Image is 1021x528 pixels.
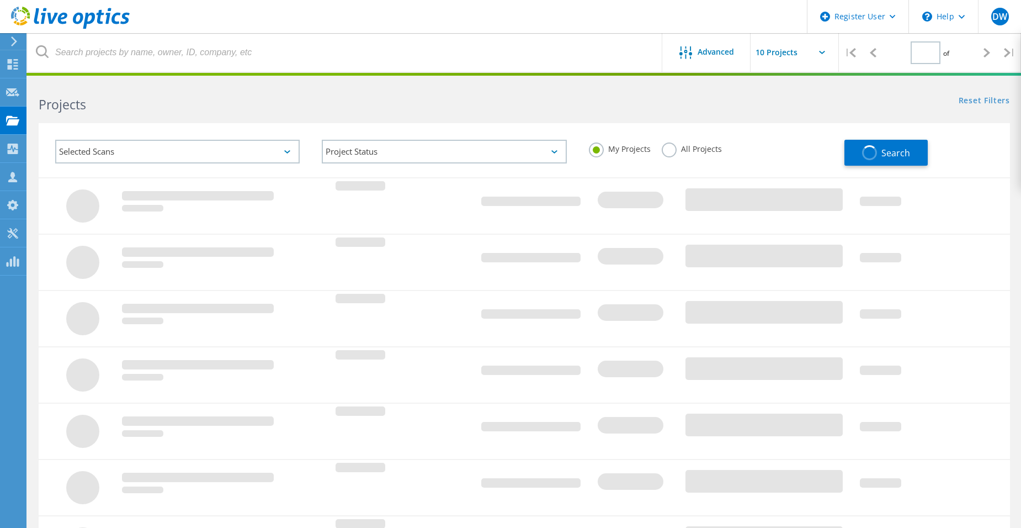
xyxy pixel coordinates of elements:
[322,140,566,163] div: Project Status
[844,140,928,166] button: Search
[11,23,130,31] a: Live Optics Dashboard
[589,142,651,153] label: My Projects
[662,142,722,153] label: All Projects
[55,140,300,163] div: Selected Scans
[698,48,734,56] span: Advanced
[943,49,949,58] span: of
[881,147,910,159] span: Search
[839,33,862,72] div: |
[992,12,1007,21] span: DW
[28,33,663,72] input: Search projects by name, owner, ID, company, etc
[39,96,86,113] b: Projects
[998,33,1021,72] div: |
[959,97,1010,106] a: Reset Filters
[922,12,932,22] svg: \n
